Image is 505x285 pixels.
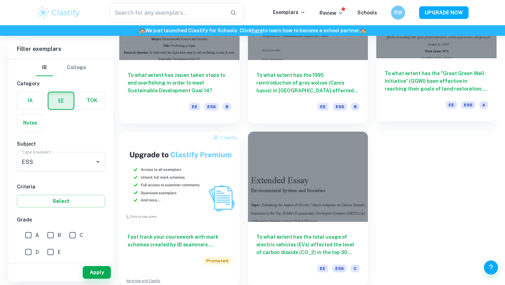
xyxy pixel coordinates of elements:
h6: We just launched Clastify for Schools. Click to learn how to become a school partner. [1,27,504,34]
h6: To what extent has the 1995 reintroduction of grey wolves (Canis Iupus) in [GEOGRAPHIC_DATA] affe... [256,71,360,94]
span: C [80,231,83,239]
label: Type a subject [22,149,51,155]
h6: Criteria [17,183,105,191]
span: 🏫 [360,28,366,33]
span: Promoted [203,257,231,265]
h6: RW [394,9,402,16]
span: D [35,248,39,256]
span: A [479,101,488,109]
button: Help and Feedback [484,260,498,274]
span: EE [317,103,329,111]
span: B [223,103,231,111]
button: EE [48,92,74,109]
h6: Filter exemplars [8,39,114,59]
span: ESS [333,103,347,111]
span: ESS [332,265,346,272]
span: 🏫 [139,28,145,33]
span: A [35,231,39,239]
h6: Category [17,80,105,87]
button: Apply [83,266,111,279]
button: UPGRADE NOW [419,6,469,19]
button: IB [36,59,53,76]
span: C [351,265,359,272]
img: Clastify logo [36,6,81,20]
h6: To what extent has the "Great Green Wall Initiative” (GGWI) been effective in reaching their goal... [385,69,488,93]
span: EE [317,265,328,272]
input: Search for any exemplars... [110,3,224,22]
h6: Fast track your coursework with mark schemes created by IB examiners. Upgrade now [128,233,231,248]
button: Select [17,195,105,207]
h6: Subject [17,140,105,148]
button: Notes [17,114,43,131]
a: Schools [357,10,377,15]
h6: To what extent has Japan taken steps to end overfishing in order to meet Sustainable Development ... [128,71,231,94]
span: B [351,103,359,111]
button: TOK [79,92,105,109]
span: B [58,231,61,239]
span: EE [189,103,200,111]
button: College [67,59,86,76]
span: ESS [204,103,218,111]
a: Advertise with Clastify [126,278,160,283]
div: Filter type choice [36,59,86,76]
button: IA [17,92,43,109]
p: Review [319,9,343,17]
span: EE [446,101,457,109]
p: Exemplars [273,8,305,16]
span: ESS [461,101,475,109]
a: To what extent has the total usage of electric vehicles (EVs) affected the level of carbon dioxid... [248,132,368,285]
h6: To what extent has the total usage of electric vehicles (EVs) affected the level of carbon dioxid... [256,233,360,256]
button: Open [93,157,103,167]
button: RW [391,6,405,20]
h6: Grade [17,216,105,224]
img: Thumbnail [119,132,240,222]
span: E [58,248,61,256]
a: here [252,28,263,33]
